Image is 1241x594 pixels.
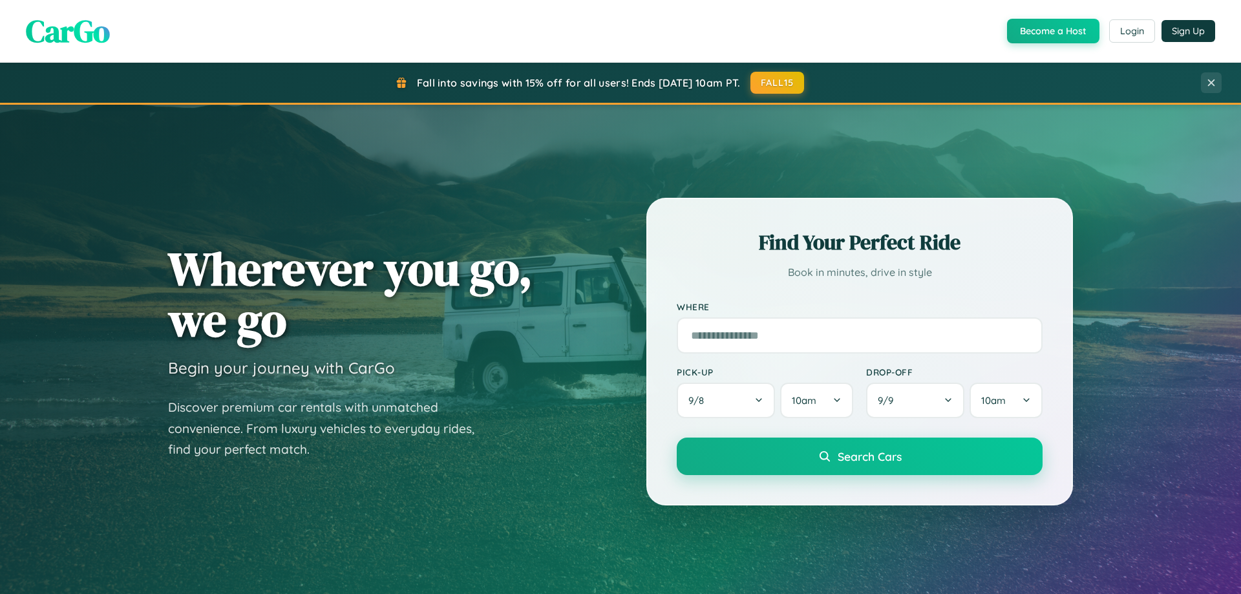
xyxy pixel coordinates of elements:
[866,383,964,418] button: 9/9
[168,397,491,460] p: Discover premium car rentals with unmatched convenience. From luxury vehicles to everyday rides, ...
[417,76,741,89] span: Fall into savings with 15% off for all users! Ends [DATE] 10am PT.
[168,243,533,345] h1: Wherever you go, we go
[866,366,1043,377] label: Drop-off
[26,10,110,52] span: CarGo
[677,438,1043,475] button: Search Cars
[677,366,853,377] label: Pick-up
[688,394,710,407] span: 9 / 8
[792,394,816,407] span: 10am
[878,394,900,407] span: 9 / 9
[1161,20,1215,42] button: Sign Up
[981,394,1006,407] span: 10am
[677,228,1043,257] h2: Find Your Perfect Ride
[750,72,805,94] button: FALL15
[838,449,902,463] span: Search Cars
[677,383,775,418] button: 9/8
[1007,19,1099,43] button: Become a Host
[168,358,395,377] h3: Begin your journey with CarGo
[780,383,853,418] button: 10am
[1109,19,1155,43] button: Login
[677,301,1043,312] label: Where
[970,383,1043,418] button: 10am
[677,263,1043,282] p: Book in minutes, drive in style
